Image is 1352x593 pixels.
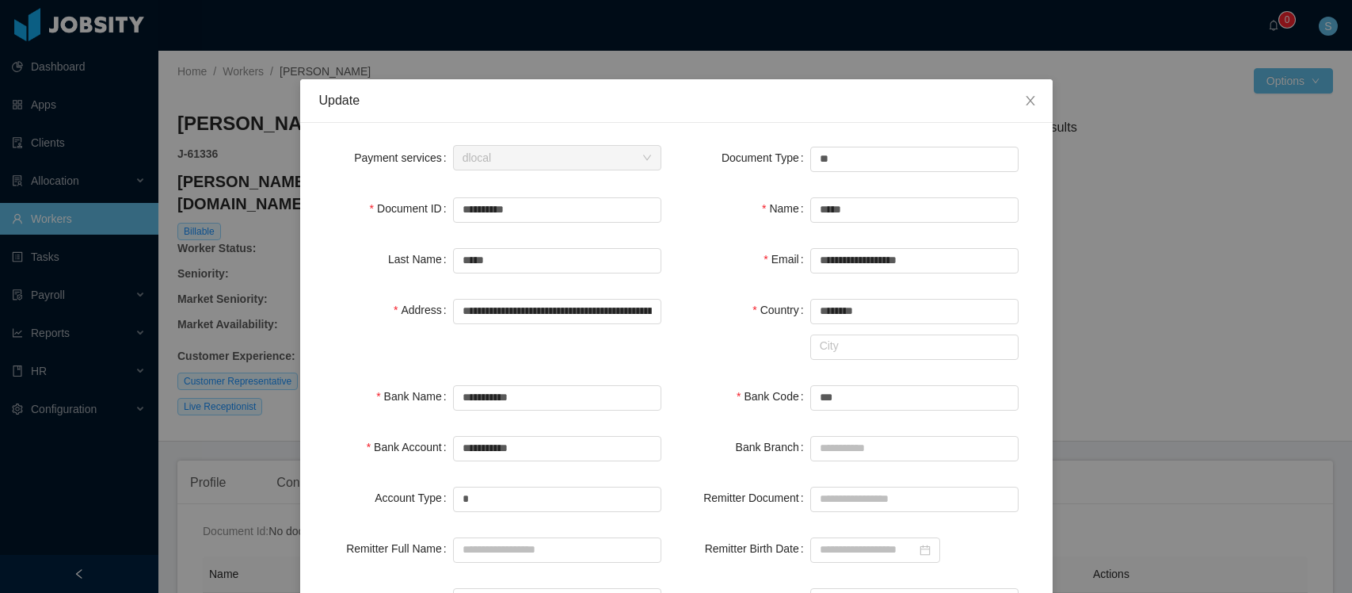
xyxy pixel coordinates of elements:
[453,538,661,563] input: Remitter Full Name
[354,151,452,164] label: Payment services
[346,542,452,555] label: Remitter Full Name
[1024,94,1037,107] i: icon: close
[319,92,1034,109] div: Update
[736,441,810,453] label: Bank Branch
[453,197,661,223] input: Document ID
[810,436,1019,461] input: Bank Branch
[367,441,453,453] label: Bank Account
[453,436,661,461] input: Bank Account
[453,248,661,274] input: Last Name
[705,542,810,555] label: Remitter Birth Date
[375,492,452,504] label: Account Type
[376,390,453,403] label: Bank Name
[703,492,809,504] label: Remitter Document
[810,385,1019,411] input: Bank Code
[920,545,931,556] i: icon: calendar
[394,304,453,316] label: Address
[453,385,661,411] input: Bank Name
[810,248,1019,274] input: Email
[762,202,810,215] label: Name
[722,151,810,164] label: Document Type
[642,153,652,164] i: icon: down
[764,253,809,266] label: Email
[388,253,453,266] label: Last Name
[810,197,1019,223] input: Name
[810,147,1019,172] input: Document Type
[453,487,661,512] input: Account Type
[752,304,809,316] label: Country
[463,146,492,170] div: dlocal
[737,390,810,403] label: Bank Code
[1008,79,1053,124] button: Close
[370,202,453,215] label: Document ID
[453,299,661,324] input: Address
[810,487,1019,512] input: Remitter Document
